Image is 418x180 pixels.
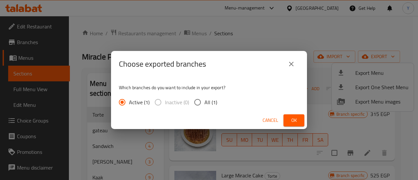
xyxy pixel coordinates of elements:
span: Active (1) [129,98,150,106]
span: Ok [289,116,299,124]
span: All (1) [204,98,217,106]
p: Which branches do you want to include in your export? [119,84,299,91]
span: Cancel [263,116,278,124]
button: Ok [283,114,304,126]
span: Inactive (0) [165,98,189,106]
button: Cancel [260,114,281,126]
button: close [283,56,299,72]
h2: Choose exported branches [119,59,206,69]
